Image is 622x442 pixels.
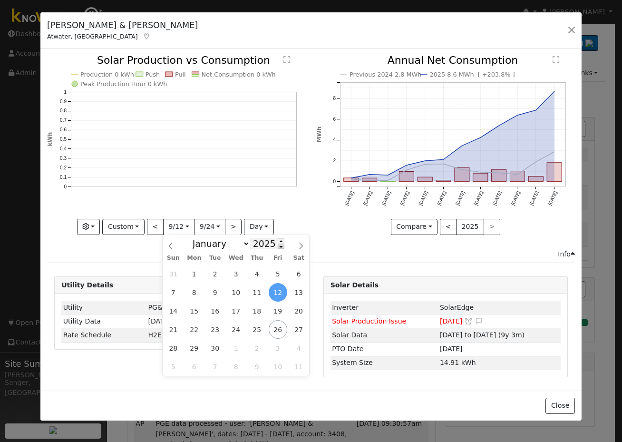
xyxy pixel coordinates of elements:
[61,314,146,328] td: Utility Data
[60,147,67,152] text: 0.4
[61,328,146,342] td: Rate Schedule
[147,219,164,235] button: <
[290,302,308,320] span: September 20, 2025
[184,255,204,261] span: Mon
[528,177,543,182] rect: onclick=""
[204,255,225,261] span: Tue
[418,177,432,182] rect: onclick=""
[60,156,67,161] text: 0.3
[47,19,198,31] h5: [PERSON_NAME] & [PERSON_NAME]
[460,144,464,148] circle: onclick=""
[80,80,167,88] text: Peak Production Hour 0 kWh
[510,171,525,182] rect: onclick=""
[246,255,267,261] span: Thu
[60,137,67,142] text: 0.5
[248,357,266,376] span: October 9, 2025
[283,56,290,63] text: 
[492,190,503,206] text: [DATE]
[387,54,518,66] text: Annual Net Consumption
[399,190,410,206] text: [DATE]
[510,190,521,206] text: [DATE]
[185,320,204,339] span: September 22, 2025
[558,249,575,259] div: Info
[60,108,67,114] text: 0.8
[60,99,67,104] text: 0.9
[267,255,288,261] span: Fri
[227,320,245,339] span: September 24, 2025
[185,265,204,283] span: September 1, 2025
[227,283,245,302] span: September 10, 2025
[547,190,558,206] text: [DATE]
[534,160,538,164] circle: onclick=""
[148,331,186,339] span: T
[206,320,224,339] span: September 23, 2025
[290,283,308,302] span: September 13, 2025
[423,159,427,163] circle: onclick=""
[206,265,224,283] span: September 2, 2025
[206,283,224,302] span: September 9, 2025
[164,302,183,320] span: September 14, 2025
[497,171,501,175] circle: onclick=""
[465,317,473,325] a: Snooze this issue
[478,136,482,140] circle: onclick=""
[227,302,245,320] span: September 17, 2025
[473,190,484,206] text: [DATE]
[330,281,379,289] strong: Solar Details
[227,265,245,283] span: September 3, 2025
[202,71,276,78] text: Net Consumption 0 kWh
[290,320,308,339] span: September 27, 2025
[386,174,390,177] circle: onclick=""
[164,265,183,283] span: August 31, 2025
[316,127,322,143] text: MWh
[248,283,266,302] span: September 11, 2025
[423,163,427,167] circle: onclick=""
[64,184,67,189] text: 0
[225,219,242,235] button: >
[534,108,538,112] circle: onclick=""
[343,178,358,181] rect: onclick=""
[440,345,463,353] span: [DATE]
[102,219,145,235] button: Custom
[456,219,484,235] button: 2025
[163,219,194,235] button: 9/12
[227,339,245,357] span: October 1, 2025
[290,339,308,357] span: October 4, 2025
[146,71,160,78] text: Push
[368,179,371,183] circle: onclick=""
[440,219,457,235] button: <
[290,357,308,376] span: October 11, 2025
[194,219,225,235] button: 9/24
[545,398,574,414] button: Close
[148,304,167,311] span: ID: 4534044, authorized: 02/27/20
[61,281,113,289] strong: Utility Details
[478,170,482,174] circle: onclick=""
[330,342,438,356] td: PTO Date
[344,190,355,206] text: [DATE]
[269,265,287,283] span: September 5, 2025
[362,190,373,206] text: [DATE]
[475,318,483,324] i: Edit Issue
[61,301,146,314] td: Utility
[440,304,474,311] span: ID: 276360, authorized: 02/27/20
[269,357,287,376] span: October 10, 2025
[47,132,53,147] text: kWh
[225,255,246,261] span: Wed
[188,238,250,249] select: Month
[473,174,488,182] rect: onclick=""
[250,238,284,249] input: Year
[429,71,515,78] text: 2025 8.6 MWh [ +203.8% ]
[553,150,556,154] circle: onclick=""
[528,190,539,206] text: [DATE]
[368,173,371,177] circle: onclick=""
[97,54,270,66] text: Solar Production vs Consumption
[227,357,245,376] span: October 8, 2025
[60,175,67,180] text: 0.1
[405,164,408,167] circle: onclick=""
[330,356,438,370] td: System Size
[455,190,466,206] text: [DATE]
[350,71,422,78] text: Previous 2024 2.8 MWh
[206,339,224,357] span: September 30, 2025
[332,317,406,325] span: Solar Production Issue
[386,179,390,183] circle: onclick=""
[164,357,183,376] span: October 5, 2025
